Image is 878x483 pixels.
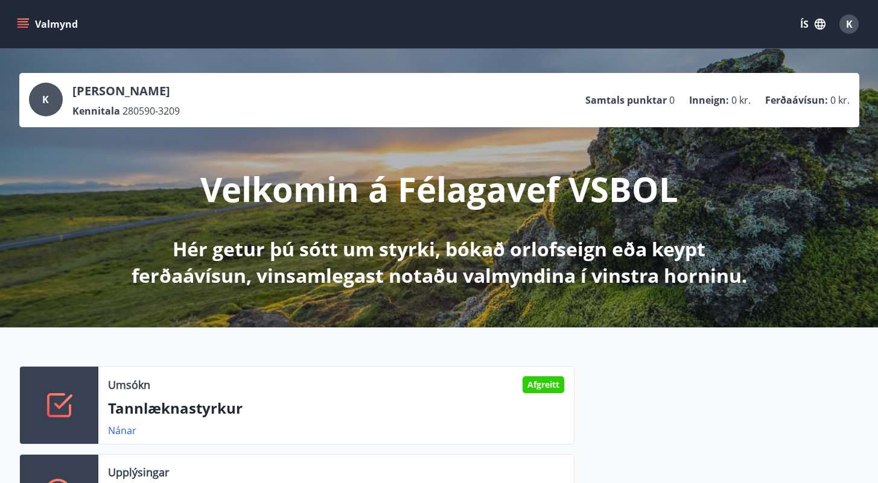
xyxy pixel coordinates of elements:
[731,93,751,107] span: 0 kr.
[846,17,853,31] span: K
[14,13,83,35] button: menu
[523,376,564,393] div: Afgreitt
[108,464,169,480] p: Upplýsingar
[108,377,150,393] p: Umsókn
[72,83,180,99] p: [PERSON_NAME]
[200,166,678,212] p: Velkomin á Félagavef VSBOL
[108,424,136,437] a: Nánar
[689,93,729,107] p: Inneign :
[42,93,49,106] span: K
[585,93,667,107] p: Samtals punktar
[122,104,180,118] span: 280590-3209
[835,10,864,39] button: K
[765,93,828,107] p: Ferðaávísun :
[108,398,564,418] p: Tannlæknastyrkur
[72,104,120,118] p: Kennitala
[794,13,832,35] button: ÍS
[830,93,850,107] span: 0 kr.
[669,93,675,107] span: 0
[121,236,758,289] p: Hér getur þú sótt um styrki, bókað orlofseign eða keypt ferðaávísun, vinsamlegast notaðu valmyndi...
